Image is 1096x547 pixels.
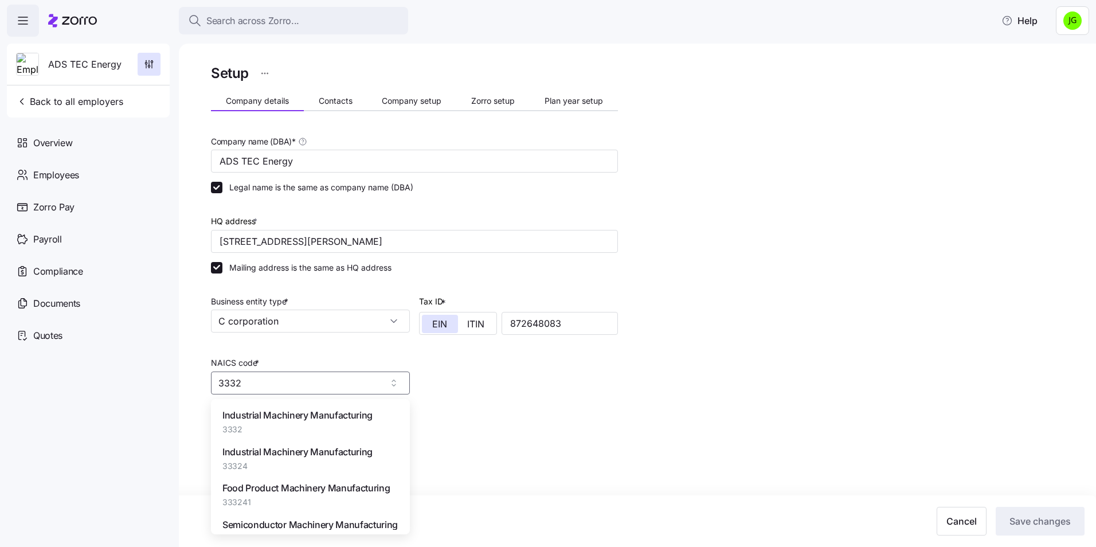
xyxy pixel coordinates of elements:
input: Type EIN number [502,312,618,335]
label: Tax ID [419,295,448,308]
a: Zorro Pay [7,191,170,223]
span: Documents [33,296,80,311]
h1: Setup [211,64,249,82]
span: Cancel [946,514,977,528]
a: Documents [7,287,170,319]
span: Quotes [33,329,62,343]
span: Compliance [33,264,83,279]
label: HQ address [211,215,260,228]
span: Employees [33,168,79,182]
input: Type company name [211,150,618,173]
span: Zorro Pay [33,200,75,214]
img: Employer logo [17,53,38,76]
span: Company details [226,97,289,105]
span: If you don’t know your NAICS code [211,399,389,411]
label: Legal name is the same as company name (DBA) [222,182,413,193]
span: Overview [33,136,72,150]
span: Search across Zorro... [206,14,299,28]
span: Industrial Machinery Manufacturing [222,408,373,423]
span: Help [1001,14,1038,28]
button: Search across Zorro... [179,7,408,34]
img: a4774ed6021b6d0ef619099e609a7ec5 [1063,11,1082,30]
span: 33324 [222,460,373,472]
button: Cancel [937,507,987,536]
span: ADS TEC Energy [48,57,122,72]
span: Industrial Machinery Manufacturing [222,445,373,459]
button: Back to all employers [11,90,128,113]
input: Type the HQ address [211,230,618,253]
span: Contacts [319,97,353,105]
span: Semiconductor Machinery Manufacturing [222,518,398,532]
span: Back to all employers [16,95,123,108]
span: Company setup [382,97,441,105]
a: Quotes [7,319,170,351]
a: Overview [7,127,170,159]
label: Mailing address is the same as HQ address [222,262,392,273]
span: Zorro setup [471,97,515,105]
span: Company name (DBA) * [211,136,296,147]
a: Payroll [7,223,170,255]
span: Save changes [1009,514,1071,528]
button: Save changes [996,507,1085,536]
span: 3332 [222,424,373,435]
label: NAICS code [211,357,261,369]
label: Business entity type [211,295,291,308]
span: ITIN [467,319,484,329]
button: Help [992,9,1047,32]
a: Employees [7,159,170,191]
input: Business entity type [211,310,410,333]
span: EIN [432,319,447,329]
span: Food Product Machinery Manufacturing [222,481,390,495]
span: Plan year setup [545,97,603,105]
span: 333241 [222,497,390,508]
span: Payroll [33,232,62,247]
input: Select code [211,372,410,394]
a: Compliance [7,255,170,287]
